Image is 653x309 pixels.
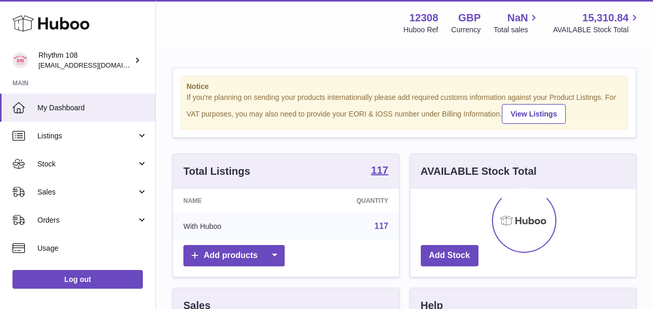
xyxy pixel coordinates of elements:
span: AVAILABLE Stock Total [553,25,641,35]
strong: 117 [371,165,388,175]
span: Listings [37,131,137,141]
img: internalAdmin-12308@internal.huboo.com [12,53,28,68]
a: Add Stock [421,245,478,266]
th: Name [173,189,292,213]
span: Total sales [494,25,540,35]
a: 117 [375,222,389,230]
span: NaN [507,11,528,25]
span: Orders [37,215,137,225]
strong: 12308 [409,11,438,25]
span: Usage [37,243,148,253]
h3: Total Listings [183,164,250,178]
a: Add products [183,245,285,266]
div: Rhythm 108 [38,50,132,70]
span: Sales [37,187,137,197]
span: Stock [37,159,137,169]
span: [EMAIL_ADDRESS][DOMAIN_NAME] [38,61,153,69]
a: 117 [371,165,388,177]
div: If you're planning on sending your products internationally please add required customs informati... [186,93,622,124]
span: My Dashboard [37,103,148,113]
th: Quantity [292,189,398,213]
td: With Huboo [173,213,292,240]
a: 15,310.84 AVAILABLE Stock Total [553,11,641,35]
a: NaN Total sales [494,11,540,35]
span: 15,310.84 [582,11,629,25]
h3: AVAILABLE Stock Total [421,164,537,178]
div: Currency [451,25,481,35]
div: Huboo Ref [404,25,438,35]
a: Log out [12,270,143,289]
a: View Listings [502,104,566,124]
strong: GBP [458,11,481,25]
strong: Notice [186,82,622,92]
